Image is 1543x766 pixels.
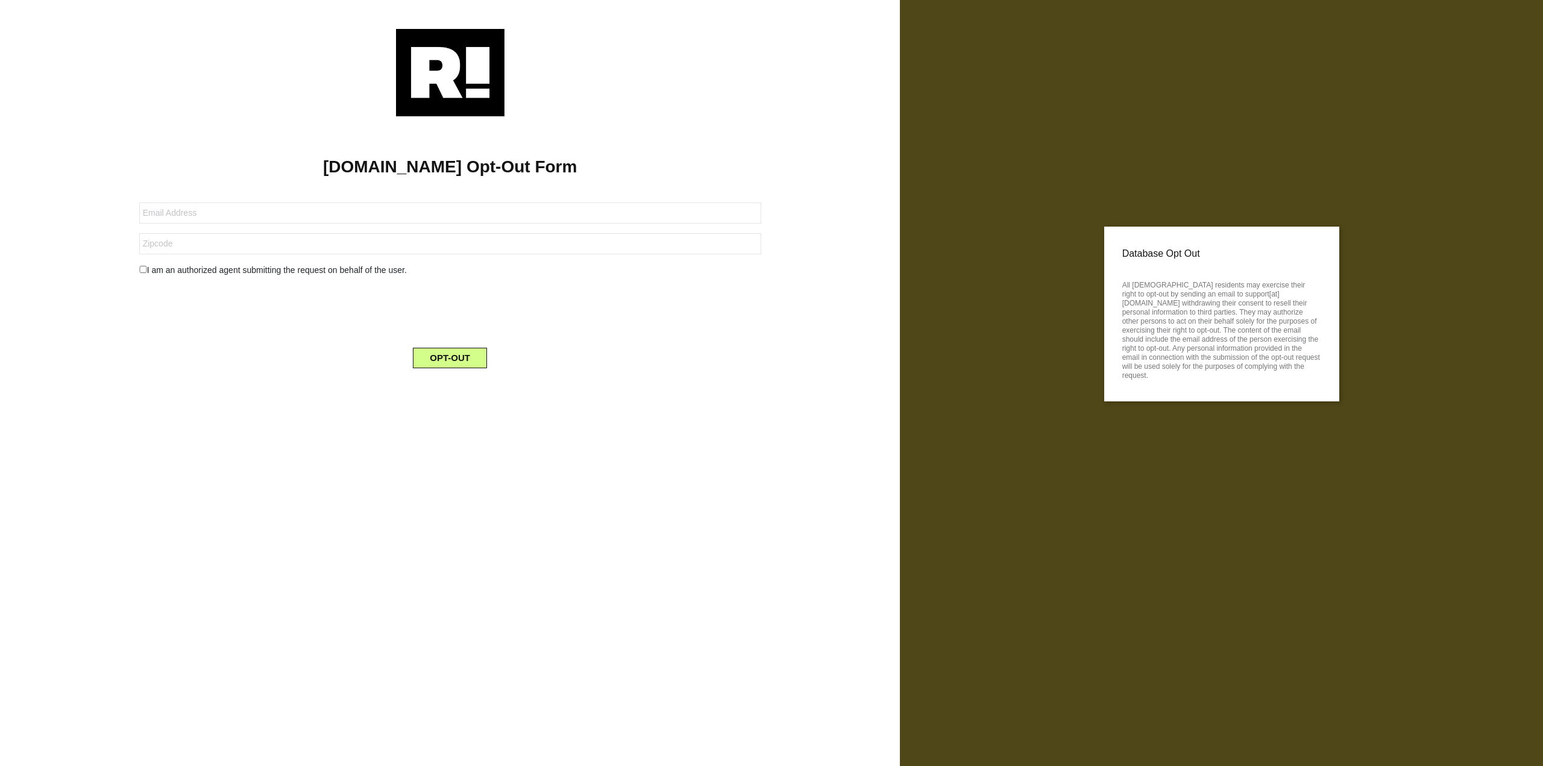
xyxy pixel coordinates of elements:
[1122,245,1321,263] p: Database Opt Out
[18,157,882,177] h1: [DOMAIN_NAME] Opt-Out Form
[359,286,542,333] iframe: reCAPTCHA
[139,202,761,224] input: Email Address
[139,233,761,254] input: Zipcode
[130,264,770,277] div: I am an authorized agent submitting the request on behalf of the user.
[396,29,504,116] img: Retention.com
[1122,277,1321,380] p: All [DEMOGRAPHIC_DATA] residents may exercise their right to opt-out by sending an email to suppo...
[413,348,487,368] button: OPT-OUT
